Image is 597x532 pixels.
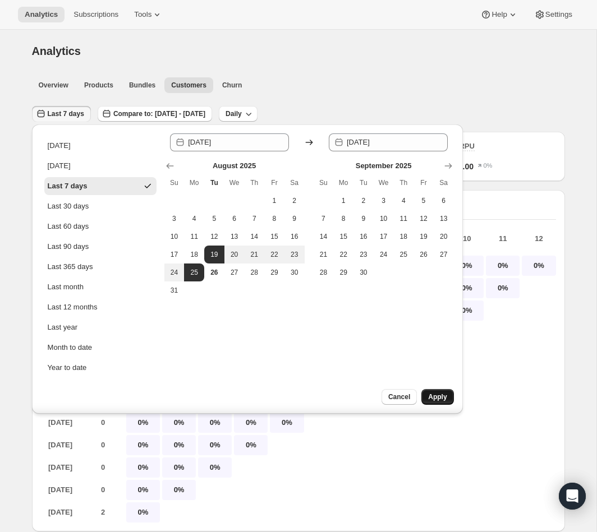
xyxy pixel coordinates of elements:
p: [DATE] [41,457,80,478]
span: 16 [358,232,369,241]
span: 18 [398,232,409,241]
p: 0% [162,457,196,478]
span: 23 [289,250,300,259]
p: [DATE] [41,413,80,433]
button: Monday September 22 2025 [333,246,353,263]
span: Th [398,178,409,187]
span: 3 [378,196,389,205]
span: 12 [209,232,220,241]
button: Saturday September 13 2025 [434,210,454,228]
button: Last 12 months [44,298,157,316]
span: 27 [438,250,449,259]
span: 1 [338,196,349,205]
span: 10 [169,232,180,241]
button: Today Tuesday August 26 2025 [204,263,224,281]
span: 20 [229,250,240,259]
span: 8 [338,214,349,223]
button: Apply [421,389,453,405]
span: 7 [318,214,329,223]
button: Sunday August 3 2025 [164,210,185,228]
span: 11 [189,232,200,241]
p: 0 [84,413,123,433]
span: 9 [289,214,300,223]
span: Su [169,178,180,187]
span: Bundles [129,81,155,90]
button: Saturday August 30 2025 [284,263,305,281]
button: Thursday September 4 2025 [393,192,414,210]
button: Saturday September 27 2025 [434,246,454,263]
button: Thursday August 21 2025 [244,246,264,263]
div: Last 7 days [48,181,88,192]
span: Settings [545,10,572,19]
th: Tuesday [353,174,374,192]
button: [DATE] [44,157,157,175]
span: 1 [269,196,280,205]
span: 3 [169,214,180,223]
button: Friday August 15 2025 [264,228,284,246]
button: Friday August 8 2025 [264,210,284,228]
button: Monday August 4 2025 [184,210,204,228]
button: Wednesday September 3 2025 [374,192,394,210]
button: Tuesday September 9 2025 [353,210,374,228]
button: Last 60 days [44,218,157,235]
button: Compare to: [DATE] - [DATE] [98,106,212,122]
span: Fr [418,178,429,187]
p: 0% [126,480,160,500]
th: Monday [184,174,204,192]
p: 0% [162,413,196,433]
div: [DATE] [48,140,71,151]
div: [DATE] [48,160,71,172]
span: 20 [438,232,449,241]
span: Cancel [388,392,410,401]
span: ARPU [454,142,475,150]
button: Tuesday August 12 2025 [204,228,224,246]
div: Last 30 days [48,201,89,212]
button: Wednesday August 20 2025 [224,246,245,263]
th: Wednesday [224,174,245,192]
span: 14 [318,232,329,241]
button: Thursday September 25 2025 [393,246,414,263]
span: 2 [289,196,300,205]
button: Sunday August 24 2025 [164,263,185,281]
div: Last 60 days [48,221,89,232]
th: Friday [264,174,284,192]
button: Start of range Tuesday August 19 2025 [204,246,224,263]
span: 5 [209,214,220,223]
button: Thursday August 14 2025 [244,228,264,246]
button: Monday September 29 2025 [333,263,353,281]
span: 9 [358,214,369,223]
span: 29 [269,268,280,277]
button: Last 90 days [44,238,157,256]
button: Saturday August 16 2025 [284,228,305,246]
button: Sunday September 21 2025 [314,246,334,263]
span: Daily [226,109,242,118]
button: Subscriptions [67,7,125,22]
button: Thursday September 11 2025 [393,210,414,228]
button: Last 7 days [32,106,91,122]
button: Thursday September 18 2025 [393,228,414,246]
span: Apply [428,392,447,401]
button: Friday August 29 2025 [264,263,284,281]
span: Help [492,10,507,19]
button: Help [474,7,525,22]
button: Settings [527,7,579,22]
span: Th [249,178,260,187]
th: Friday [414,174,434,192]
span: 28 [318,268,329,277]
p: 0% [126,457,160,478]
p: 11 [486,233,520,244]
button: Tools [127,7,169,22]
span: 13 [229,232,240,241]
p: 2 [84,502,123,522]
button: Saturday September 20 2025 [434,228,454,246]
p: 0% [522,256,555,276]
span: Subscriptions [74,10,118,19]
button: Tuesday September 30 2025 [353,263,374,281]
span: 15 [338,232,349,241]
span: 13 [438,214,449,223]
p: 0 [84,480,123,500]
p: 0% [126,502,160,522]
button: Saturday August 9 2025 [284,210,305,228]
p: 0% [126,413,160,433]
span: 12 [418,214,429,223]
